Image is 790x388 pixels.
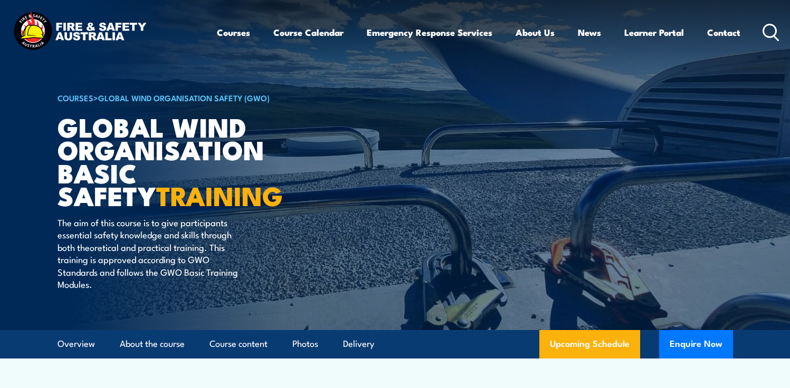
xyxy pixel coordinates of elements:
a: News [578,18,601,46]
a: About the course [120,330,185,358]
a: Courses [217,18,250,46]
p: The aim of this course is to give participants essential safety knowledge and skills through both... [58,216,250,290]
a: Upcoming Schedule [539,330,640,358]
a: Learner Portal [624,18,684,46]
a: Delivery [343,330,374,358]
a: Overview [58,330,95,358]
a: Course Calendar [273,18,344,46]
a: About Us [516,18,555,46]
a: Contact [707,18,740,46]
a: COURSES [58,92,93,103]
a: Course content [210,330,268,358]
a: Emergency Response Services [367,18,492,46]
a: Photos [292,330,318,358]
strong: TRAINING [156,174,283,215]
a: Global Wind Organisation Safety (GWO) [98,92,270,103]
h6: > [58,91,318,104]
button: Enquire Now [659,330,733,358]
h1: Global Wind Organisation Basic Safety [58,115,318,206]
